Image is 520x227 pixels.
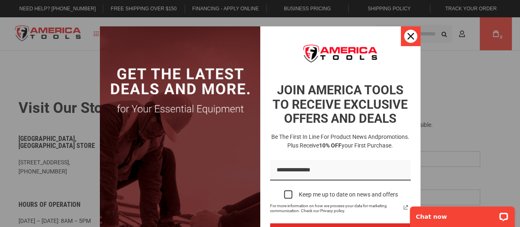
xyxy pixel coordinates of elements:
[273,83,408,126] strong: JOIN AMERICA TOOLS TO RECEIVE EXCLUSIVE OFFERS AND DEALS
[407,33,414,40] svg: close icon
[401,26,421,46] button: Close
[287,133,409,149] span: promotions. Plus receive your first purchase.
[270,204,401,213] span: For more information on how we process your data for marketing communication. Check our Privacy p...
[319,142,342,149] strong: 10% OFF
[268,133,412,150] h3: Be the first in line for product news and
[401,202,411,212] a: Read our Privacy Policy
[401,202,411,212] svg: link icon
[270,160,411,181] input: Email field
[299,191,398,198] div: Keep me up to date on news and offers
[404,201,520,227] iframe: LiveChat chat widget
